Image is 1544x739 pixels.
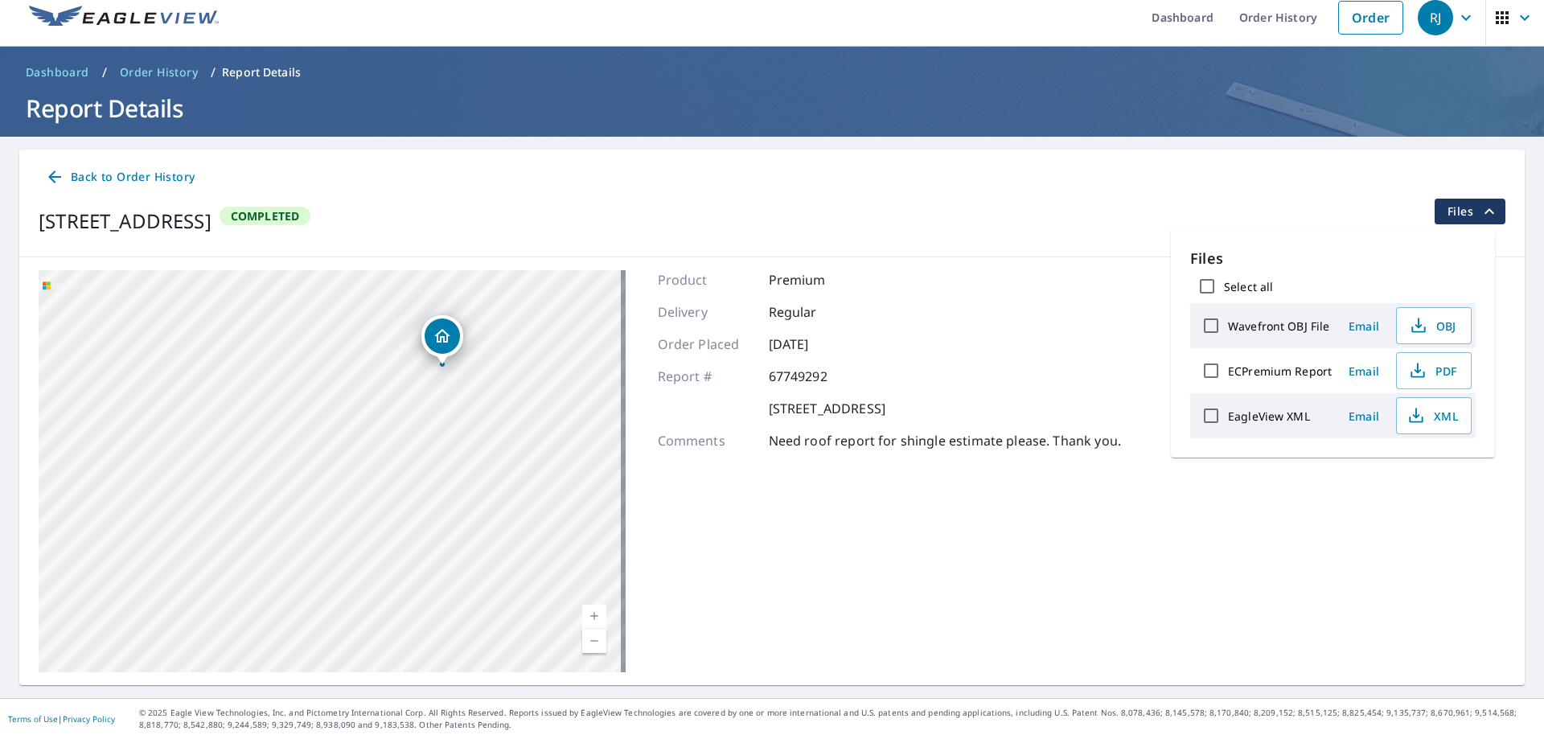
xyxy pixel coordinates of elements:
[769,367,865,386] p: 67749292
[29,6,219,30] img: EV Logo
[1434,199,1505,224] button: filesDropdownBtn-67749292
[1406,406,1458,425] span: XML
[45,167,195,187] span: Back to Order History
[1338,404,1390,429] button: Email
[39,162,201,192] a: Back to Order History
[1228,363,1332,379] label: ECPremium Report
[19,60,1525,85] nav: breadcrumb
[39,207,211,236] div: [STREET_ADDRESS]
[658,367,754,386] p: Report #
[1224,279,1273,294] label: Select all
[421,315,463,365] div: Dropped pin, building 1, Residential property, 109 Lookout Ln New Ulm, MN 56073
[1228,409,1310,424] label: EagleView XML
[1338,359,1390,384] button: Email
[1338,1,1403,35] a: Order
[658,431,754,450] p: Comments
[1396,352,1472,389] button: PDF
[63,713,115,725] a: Privacy Policy
[769,302,865,322] p: Regular
[102,63,107,82] li: /
[658,302,754,322] p: Delivery
[120,64,198,80] span: Order History
[1406,316,1458,335] span: OBJ
[1190,248,1476,269] p: Files
[221,208,310,224] span: Completed
[1228,318,1329,334] label: Wavefront OBJ File
[658,270,754,289] p: Product
[211,63,216,82] li: /
[658,335,754,354] p: Order Placed
[222,64,301,80] p: Report Details
[769,270,865,289] p: Premium
[8,714,115,724] p: |
[769,335,865,354] p: [DATE]
[1345,318,1383,334] span: Email
[1396,397,1472,434] button: XML
[113,60,204,85] a: Order History
[8,713,58,725] a: Terms of Use
[1447,202,1499,221] span: Files
[139,707,1536,731] p: © 2025 Eagle View Technologies, Inc. and Pictometry International Corp. All Rights Reserved. Repo...
[1345,409,1383,424] span: Email
[582,605,606,629] a: Current Level 15, Zoom In
[1406,361,1458,380] span: PDF
[769,431,1121,450] p: Need roof report for shingle estimate please. Thank you.
[769,399,885,418] p: [STREET_ADDRESS]
[1338,314,1390,339] button: Email
[1345,363,1383,379] span: Email
[582,629,606,653] a: Current Level 15, Zoom Out
[19,92,1525,125] h1: Report Details
[19,60,96,85] a: Dashboard
[26,64,89,80] span: Dashboard
[1396,307,1472,344] button: OBJ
